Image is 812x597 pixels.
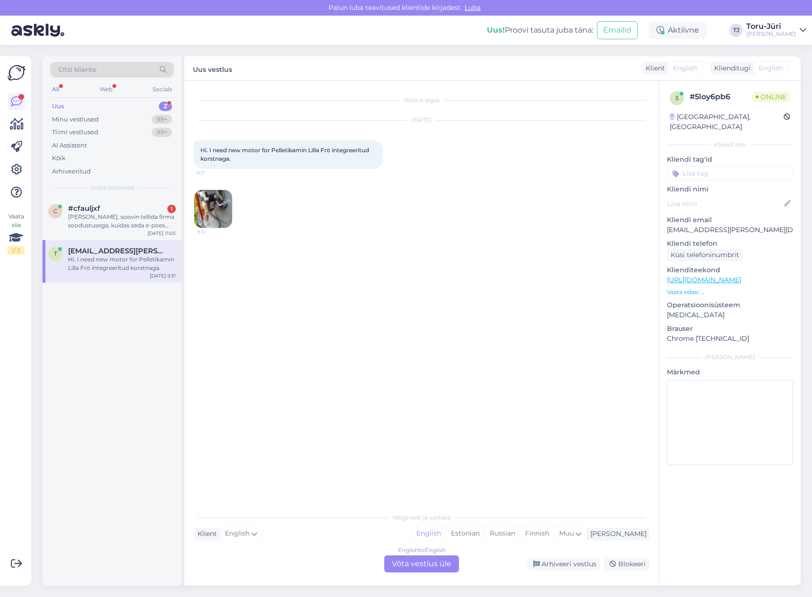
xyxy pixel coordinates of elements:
[194,96,649,104] div: Vestlus algas
[642,63,665,73] div: Klient
[200,147,371,162] span: Hi. I need new motor for Pelletikamin Lilla Frö integreeritud korstnaga.
[147,230,176,237] div: [DATE] 11:05
[8,246,25,255] div: 1 / 3
[193,62,232,75] label: Uus vestlus
[746,23,806,38] a: Toru-Jüri[PERSON_NAME]
[150,272,176,279] div: [DATE] 9:31
[52,128,98,137] div: Tiimi vestlused
[52,154,66,163] div: Kõik
[487,26,505,35] b: Uus!
[667,166,793,181] input: Lisa tag
[487,25,593,36] div: Proovi tasuta juba täna:
[667,310,793,320] p: [MEDICAL_DATA]
[667,288,793,296] p: Vaata edasi ...
[52,115,99,124] div: Minu vestlused
[8,212,25,255] div: Vaata siia
[50,83,61,95] div: All
[690,91,752,103] div: # 5loy6pb6
[746,23,796,30] div: Toru-Jüri
[8,64,26,82] img: Askly Logo
[667,367,793,377] p: Märkmed
[752,92,790,102] span: Online
[649,22,707,39] div: Aktiivne
[197,169,232,176] span: 9:31
[667,353,793,362] div: [PERSON_NAME]
[194,513,649,522] div: Valige keel ja vastake
[54,250,57,257] span: t
[68,204,100,213] span: #cfauljxf
[194,116,649,124] div: [DATE]
[729,24,743,37] div: TJ
[673,63,698,73] span: English
[675,95,679,102] span: 5
[667,300,793,310] p: Operatsioonisüsteem
[52,141,87,150] div: AI Assistent
[151,83,174,95] div: Socials
[667,199,782,209] input: Lisa nimi
[152,128,172,137] div: 99+
[667,324,793,334] p: Brauser
[398,546,446,554] div: English to English
[52,167,91,176] div: Arhiveeritud
[759,63,783,73] span: English
[194,190,232,228] img: Attachment
[746,30,796,38] div: [PERSON_NAME]
[90,183,134,192] span: Uued vestlused
[152,115,172,124] div: 99+
[68,247,166,255] span: tuomo.koski@gmail.com
[667,265,793,275] p: Klienditeekond
[462,3,484,12] span: Luba
[197,228,233,235] span: 9:31
[159,102,172,111] div: 2
[59,65,96,75] span: Otsi kliente
[710,63,751,73] div: Klienditugi
[667,155,793,164] p: Kliendi tag'id
[667,184,793,194] p: Kliendi nimi
[194,529,217,539] div: Klient
[520,527,554,541] div: Finnish
[559,529,574,537] span: Muu
[597,21,638,39] button: Emailid
[667,249,743,261] div: Küsi telefoninumbrit
[604,558,649,571] div: Blokeeri
[484,527,520,541] div: Russian
[527,558,600,571] div: Arhiveeri vestlus
[667,225,793,235] p: [EMAIL_ADDRESS][PERSON_NAME][DOMAIN_NAME]
[167,205,176,213] div: 1
[412,527,446,541] div: English
[667,140,793,149] div: Kliendi info
[667,276,741,284] a: [URL][DOMAIN_NAME]
[667,215,793,225] p: Kliendi email
[225,528,250,539] span: English
[68,213,176,230] div: [PERSON_NAME], soovin tellida firma soodustusega, kuidas seda e-poes märkida?
[53,208,58,215] span: c
[68,255,176,272] div: Hi. I need new motor for Pelletikamin Lilla Frö integreeritud korstnaga.
[384,555,459,572] div: Võta vestlus üle
[446,527,484,541] div: Estonian
[587,529,647,539] div: [PERSON_NAME]
[670,112,784,132] div: [GEOGRAPHIC_DATA], [GEOGRAPHIC_DATA]
[667,334,793,344] p: Chrome [TECHNICAL_ID]
[667,239,793,249] p: Kliendi telefon
[98,83,114,95] div: Web
[52,102,64,111] div: Uus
